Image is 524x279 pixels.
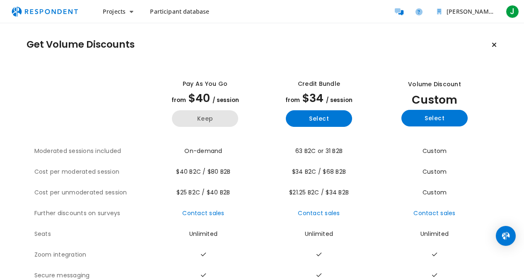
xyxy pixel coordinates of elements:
[176,167,230,176] span: $40 B2C / $80 B2B
[96,4,140,19] button: Projects
[298,209,340,217] a: Contact sales
[412,92,457,107] span: Custom
[171,96,186,104] span: from
[34,203,148,224] th: Further discounts on surveys
[447,7,512,15] span: [PERSON_NAME] Team
[289,188,349,197] span: $21.25 B2C / $34 B2B
[286,110,352,127] button: Select yearly basic plan
[27,39,135,51] h1: Get Volume Discounts
[182,209,224,217] a: Contact sales
[150,7,209,15] span: Participant database
[172,110,238,127] button: Keep current yearly payg plan
[496,226,516,246] div: Open Intercom Messenger
[34,141,148,162] th: Moderated sessions included
[504,4,521,19] button: J
[34,245,148,265] th: Zoom integration
[176,188,230,197] span: $25 B2C / $40 B2B
[34,182,148,203] th: Cost per unmoderated session
[420,230,449,238] span: Unlimited
[302,90,324,106] span: $34
[285,96,300,104] span: from
[305,230,333,238] span: Unlimited
[430,4,501,19] button: Julianna Almeria Team
[401,110,468,126] button: Select yearly custom_static plan
[7,4,83,19] img: respondent-logo.png
[34,224,148,245] th: Seats
[188,90,210,106] span: $40
[423,188,447,197] span: Custom
[292,167,346,176] span: $34 B2C / $68 B2B
[184,147,222,155] span: On-demand
[413,209,455,217] a: Contact sales
[34,162,148,182] th: Cost per moderated session
[295,147,343,155] span: 63 B2C or 31 B2B
[408,80,461,89] div: Volume Discount
[486,36,502,53] button: Keep current plan
[103,7,126,15] span: Projects
[143,4,216,19] a: Participant database
[212,96,239,104] span: / session
[423,167,447,176] span: Custom
[411,3,427,20] a: Help and support
[391,3,407,20] a: Message participants
[298,80,340,88] div: Credit Bundle
[183,80,227,88] div: Pay as you go
[326,96,353,104] span: / session
[423,147,447,155] span: Custom
[506,5,519,18] span: J
[189,230,217,238] span: Unlimited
